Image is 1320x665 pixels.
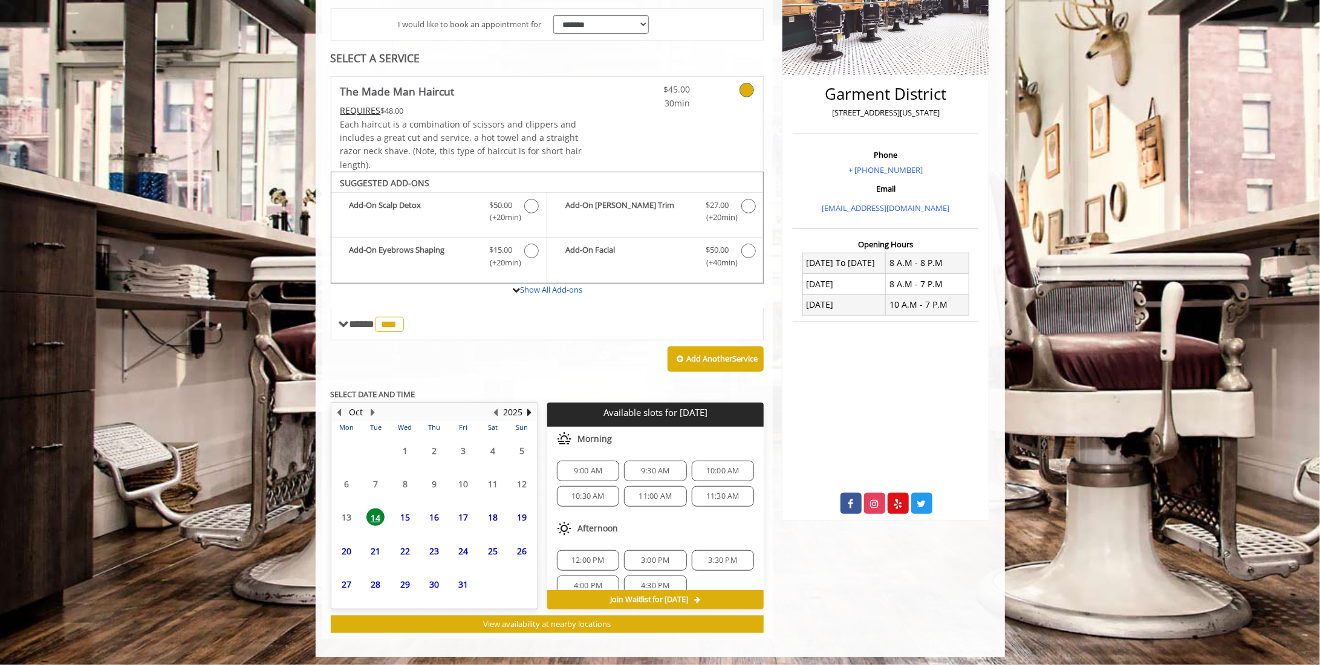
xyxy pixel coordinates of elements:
[484,508,502,526] span: 18
[571,556,605,565] span: 12:00 PM
[796,184,975,193] h3: Email
[692,486,754,507] div: 11:30 AM
[366,508,385,526] span: 14
[802,274,886,294] td: [DATE]
[557,432,571,446] img: morning slots
[565,244,694,269] b: Add-On Facial
[686,353,758,364] b: Add Another Service
[699,256,735,269] span: (+40min )
[641,556,669,565] span: 3:00 PM
[337,244,541,272] label: Add-On Eyebrows Shaping
[337,576,356,593] span: 27
[624,576,686,596] div: 4:30 PM
[331,172,764,284] div: The Made Man Haircut Add-onS
[340,104,584,117] div: $48.00
[557,486,619,507] div: 10:30 AM
[366,576,385,593] span: 28
[478,501,507,534] td: Select day18
[577,434,612,444] span: Morning
[340,83,455,100] b: The Made Man Haircut
[455,508,473,526] span: 17
[390,421,419,433] th: Wed
[361,568,390,601] td: Select day28
[425,576,443,593] span: 30
[337,199,541,227] label: Add-On Scalp Detox
[513,508,532,526] span: 19
[668,346,764,372] button: Add AnotherService
[624,486,686,507] div: 11:00 AM
[425,542,443,560] span: 23
[449,421,478,433] th: Fri
[520,284,582,295] a: Show All Add-ons
[503,406,522,419] button: 2025
[455,542,473,560] span: 24
[332,568,361,601] td: Select day27
[557,576,619,596] div: 4:00 PM
[390,534,419,568] td: Select day22
[802,253,886,273] td: [DATE] To [DATE]
[396,576,414,593] span: 29
[557,521,571,536] img: afternoon slots
[420,568,449,601] td: Select day30
[692,461,754,481] div: 10:00 AM
[340,118,582,170] span: Each haircut is a combination of scissors and clippers and includes a great cut and service, a ho...
[396,542,414,560] span: 22
[507,501,537,534] td: Select day19
[619,83,691,96] span: $45.00
[478,421,507,433] th: Sat
[368,406,378,419] button: Next Month
[574,581,602,591] span: 4:00 PM
[709,556,737,565] span: 3:30 PM
[483,256,518,269] span: (+20min )
[366,542,385,560] span: 21
[553,199,757,227] label: Add-On Beard Trim
[565,199,694,224] b: Add-On [PERSON_NAME] Trim
[802,294,886,315] td: [DATE]
[337,542,356,560] span: 20
[390,568,419,601] td: Select day29
[340,177,430,189] b: SUGGESTED ADD-ONS
[420,501,449,534] td: Select day16
[361,534,390,568] td: Select day21
[361,421,390,433] th: Tue
[706,199,729,212] span: $27.00
[796,85,975,103] h2: Garment District
[641,466,669,476] span: 9:30 AM
[483,618,611,629] span: View availability at nearby locations
[619,97,691,110] span: 30min
[331,53,764,64] div: SELECT A SERVICE
[886,294,969,315] td: 10 A.M - 7 P.M
[489,199,512,212] span: $50.00
[349,406,363,419] button: Oct
[513,542,532,560] span: 26
[796,106,975,119] p: [STREET_ADDRESS][US_STATE]
[706,466,740,476] span: 10:00 AM
[331,389,415,400] b: SELECT DATE AND TIME
[639,491,672,501] span: 11:00 AM
[822,203,949,213] a: [EMAIL_ADDRESS][DOMAIN_NAME]
[793,240,978,248] h3: Opening Hours
[332,421,361,433] th: Mon
[574,466,602,476] span: 9:00 AM
[507,421,537,433] th: Sun
[796,151,975,159] h3: Phone
[398,18,541,31] span: I would like to book an appointment for
[332,534,361,568] td: Select day20
[553,244,757,272] label: Add-On Facial
[552,407,759,418] p: Available slots for [DATE]
[624,461,686,481] div: 9:30 AM
[491,406,501,419] button: Previous Year
[350,199,477,224] b: Add-On Scalp Detox
[571,491,605,501] span: 10:30 AM
[350,244,477,269] b: Add-On Eyebrows Shaping
[484,542,502,560] span: 25
[449,568,478,601] td: Select day31
[557,461,619,481] div: 9:00 AM
[420,534,449,568] td: Select day23
[449,501,478,534] td: Select day17
[692,550,754,571] div: 3:30 PM
[525,406,535,419] button: Next Year
[886,253,969,273] td: 8 A.M - 8 P.M
[334,406,344,419] button: Previous Month
[331,615,764,633] button: View availability at nearby locations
